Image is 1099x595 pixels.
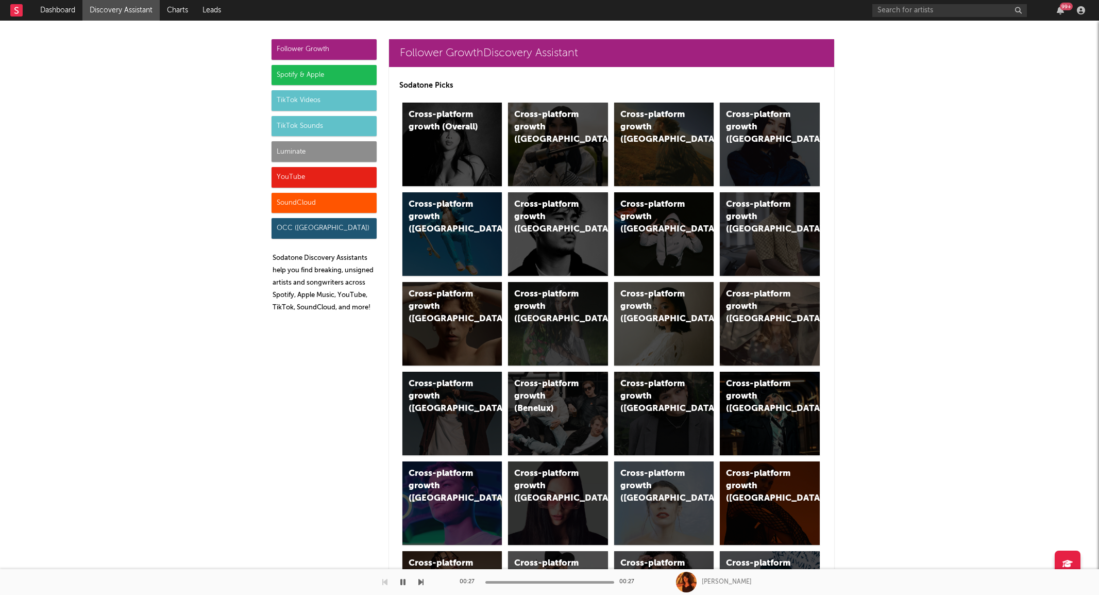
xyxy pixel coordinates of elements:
div: Cross-platform growth ([GEOGRAPHIC_DATA]) [726,557,796,594]
input: Search for artists [872,4,1027,17]
div: Cross-platform growth ([GEOGRAPHIC_DATA]) [409,288,479,325]
div: Cross-platform growth ([GEOGRAPHIC_DATA]) [620,557,690,594]
a: Cross-platform growth ([GEOGRAPHIC_DATA]) [402,372,502,455]
div: 99 + [1060,3,1073,10]
a: Cross-platform growth (Benelux) [508,372,608,455]
div: Cross-platform growth ([GEOGRAPHIC_DATA]) [409,199,479,236]
p: Sodatone Picks [399,79,824,92]
a: Cross-platform growth (Overall) [402,103,502,186]
div: 00:27 [460,576,480,588]
div: Cross-platform growth ([GEOGRAPHIC_DATA]) [620,468,690,505]
a: Cross-platform growth ([GEOGRAPHIC_DATA]) [720,372,820,455]
div: Cross-platform growth ([GEOGRAPHIC_DATA]) [514,557,584,594]
div: Spotify & Apple [272,65,377,86]
div: Cross-platform growth ([GEOGRAPHIC_DATA]) [409,468,479,505]
a: Cross-platform growth ([GEOGRAPHIC_DATA]) [720,103,820,186]
div: Cross-platform growth ([GEOGRAPHIC_DATA]/GSA) [620,199,690,236]
a: Cross-platform growth ([GEOGRAPHIC_DATA]/GSA) [614,192,714,276]
a: Cross-platform growth ([GEOGRAPHIC_DATA]) [720,461,820,545]
a: Cross-platform growth ([GEOGRAPHIC_DATA]) [614,372,714,455]
div: TikTok Videos [272,90,377,111]
div: [PERSON_NAME] [702,577,752,587]
a: Cross-platform growth ([GEOGRAPHIC_DATA]) [508,192,608,276]
div: Cross-platform growth ([GEOGRAPHIC_DATA]) [620,378,690,415]
a: Cross-platform growth ([GEOGRAPHIC_DATA]) [508,282,608,366]
div: Cross-platform growth ([GEOGRAPHIC_DATA]) [514,109,584,146]
div: Cross-platform growth (Benelux) [514,378,584,415]
div: Cross-platform growth ([GEOGRAPHIC_DATA]) [620,288,690,325]
div: SoundCloud [272,193,377,213]
a: Cross-platform growth ([GEOGRAPHIC_DATA]) [508,461,608,545]
a: Cross-platform growth ([GEOGRAPHIC_DATA]) [614,103,714,186]
p: Sodatone Discovery Assistants help you find breaking, unsigned artists and songwriters across Spo... [273,252,377,314]
a: Cross-platform growth ([GEOGRAPHIC_DATA]) [508,103,608,186]
a: Cross-platform growth ([GEOGRAPHIC_DATA]) [402,282,502,366]
div: TikTok Sounds [272,116,377,137]
div: Cross-platform growth ([GEOGRAPHIC_DATA]) [726,288,796,325]
div: YouTube [272,167,377,188]
div: Cross-platform growth ([GEOGRAPHIC_DATA]) [726,468,796,505]
div: Follower Growth [272,39,377,60]
a: Cross-platform growth ([GEOGRAPHIC_DATA]) [720,282,820,366]
div: Cross-platform growth ([GEOGRAPHIC_DATA]) [726,378,796,415]
div: Cross-platform growth (Overall) [409,109,479,134]
div: Cross-platform growth ([GEOGRAPHIC_DATA]) [726,109,796,146]
a: Cross-platform growth ([GEOGRAPHIC_DATA]) [402,461,502,545]
div: Luminate [272,141,377,162]
div: Cross-platform growth ([GEOGRAPHIC_DATA]) [620,109,690,146]
div: Cross-platform growth ([GEOGRAPHIC_DATA]) [726,199,796,236]
div: Cross-platform growth ([GEOGRAPHIC_DATA]) [514,288,584,325]
div: Cross-platform growth ([GEOGRAPHIC_DATA]) [514,199,584,236]
a: Follower GrowthDiscovery Assistant [389,39,834,67]
a: Cross-platform growth ([GEOGRAPHIC_DATA]) [720,192,820,276]
div: Cross-platform growth ([GEOGRAPHIC_DATA]) [409,378,479,415]
a: Cross-platform growth ([GEOGRAPHIC_DATA]) [614,282,714,366]
div: Cross-platform growth (Latin) [409,557,479,582]
div: Cross-platform growth ([GEOGRAPHIC_DATA]) [514,468,584,505]
a: Cross-platform growth ([GEOGRAPHIC_DATA]) [614,461,714,545]
div: OCC ([GEOGRAPHIC_DATA]) [272,218,377,239]
div: 00:27 [619,576,640,588]
a: Cross-platform growth ([GEOGRAPHIC_DATA]) [402,192,502,276]
button: 99+ [1057,6,1064,14]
